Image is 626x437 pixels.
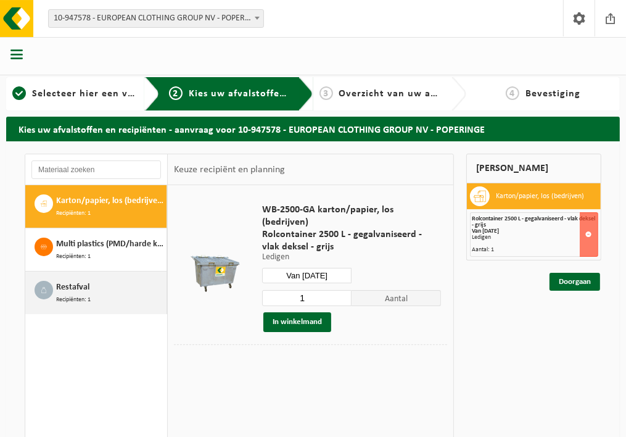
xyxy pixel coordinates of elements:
[262,204,441,228] span: WB-2500-GA karton/papier, los (bedrijven)
[12,86,135,101] a: 1Selecteer hier een vestiging
[472,247,596,253] div: Aantal: 1
[496,186,584,206] h3: Karton/papier, los (bedrijven)
[56,294,91,305] span: Recipiënten: 1
[31,160,161,179] input: Materiaal zoeken
[169,86,183,100] span: 2
[525,89,580,99] span: Bevestiging
[263,312,331,332] button: In winkelmand
[56,194,163,208] span: Karton/papier, los (bedrijven)
[352,290,441,306] span: Aantal
[262,253,441,262] p: Ledigen
[472,215,595,228] span: Rolcontainer 2500 L - gegalvaniseerd - vlak deksel - grijs
[472,235,596,241] div: Ledigen
[48,9,264,28] span: 10-947578 - EUROPEAN CLOTHING GROUP NV - POPERINGE
[472,228,499,235] strong: Van [DATE]
[25,228,167,272] button: Multi plastics (PMD/harde kunststoffen/spanbanden/EPS/folie naturel/folie gemengd) Recipiënten: 1
[262,268,352,283] input: Selecteer datum
[56,238,163,251] span: Multi plastics (PMD/harde kunststoffen/spanbanden/EPS/folie naturel/folie gemengd)
[339,89,469,99] span: Overzicht van uw aanvraag
[25,185,167,228] button: Karton/papier, los (bedrijven) Recipiënten: 1
[12,86,26,100] span: 1
[25,272,167,314] button: Restafval Recipiënten: 1
[49,10,263,27] span: 10-947578 - EUROPEAN CLOTHING GROUP NV - POPERINGE
[506,86,519,100] span: 4
[56,208,91,218] span: Recipiënten: 1
[550,273,600,291] a: Doorgaan
[189,89,358,99] span: Kies uw afvalstoffen en recipiënten
[32,89,165,99] span: Selecteer hier een vestiging
[319,86,333,100] span: 3
[168,154,291,185] div: Keuze recipiënt en planning
[56,281,89,294] span: Restafval
[262,228,441,253] span: Rolcontainer 2500 L - gegalvaniseerd - vlak deksel - grijs
[6,117,620,141] h2: Kies uw afvalstoffen en recipiënten - aanvraag voor 10-947578 - EUROPEAN CLOTHING GROUP NV - POPE...
[466,154,601,183] div: [PERSON_NAME]
[56,251,91,262] span: Recipiënten: 1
